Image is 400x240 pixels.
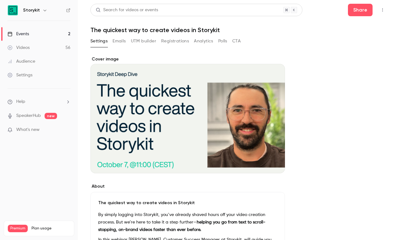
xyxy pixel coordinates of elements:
[98,200,277,206] p: The quickest way to create videos in Storykit
[7,98,70,105] li: help-dropdown-opener
[96,7,158,13] div: Search for videos or events
[23,7,40,13] h6: Storykit
[90,56,285,173] section: Cover image
[45,113,57,119] span: new
[218,36,227,46] button: Polls
[8,5,18,15] img: Storykit
[63,127,70,133] iframe: Noticeable Trigger
[348,4,373,16] button: Share
[194,36,213,46] button: Analytics
[161,36,189,46] button: Registrations
[131,36,156,46] button: UTM builder
[90,56,285,62] label: Cover image
[7,45,30,51] div: Videos
[90,36,108,46] button: Settings
[16,113,41,119] a: SpeakerHub
[90,183,285,190] label: About
[7,72,32,78] div: Settings
[16,127,40,133] span: What's new
[90,26,388,34] h1: The quickest way to create videos in Storykit
[31,226,70,231] span: Plan usage
[232,36,241,46] button: CTA
[98,211,277,233] p: By simply logging into Storykit, you’ve already shaved hours off your video creation process. But...
[7,58,35,65] div: Audience
[7,31,29,37] div: Events
[16,98,25,105] span: Help
[8,225,28,232] span: Premium
[113,36,126,46] button: Emails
